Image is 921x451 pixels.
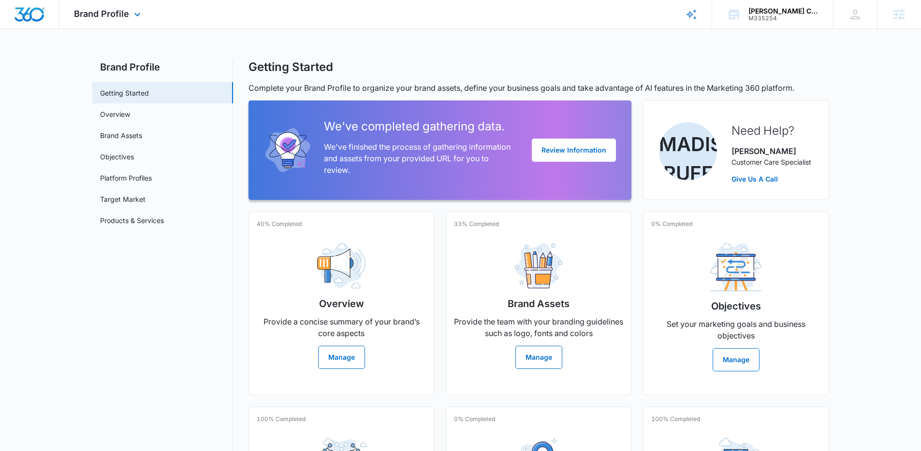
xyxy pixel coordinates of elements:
span: Brand Profile [74,9,129,19]
img: Madison Ruff [659,122,717,180]
a: 33% CompletedBrand AssetsProvide the team with your branding guidelines such as logo, fonts and c... [446,211,631,395]
h2: We've completed gathering data. [324,118,516,135]
a: Objectives [100,152,134,162]
h1: Getting Started [249,60,333,74]
a: 40% CompletedOverviewProvide a concise summary of your brand’s core aspectsManage [249,211,434,395]
p: 33% Completed [454,220,499,228]
h2: Brand Profile [92,60,233,74]
div: account name [748,7,819,15]
a: Getting Started [100,88,149,98]
button: Manage [515,346,562,369]
h2: Objectives [711,299,761,313]
p: 40% Completed [257,220,302,228]
a: 0% CompletedObjectivesSet your marketing goals and business objectivesManage [643,211,829,395]
h2: Need Help? [731,122,811,140]
p: Provide a concise summary of your brand’s core aspects [257,316,426,339]
p: 0% Completed [651,220,692,228]
p: [PERSON_NAME] [731,145,811,157]
p: Set your marketing goals and business objectives [651,318,820,341]
a: Overview [100,109,130,119]
p: Customer Care Specialist [731,157,811,167]
div: account id [748,15,819,22]
h2: Overview [319,296,364,311]
a: Platform Profiles [100,173,152,183]
a: Give Us A Call [731,174,811,184]
a: Target Market [100,194,146,204]
p: 100% Completed [651,415,700,423]
a: Products & Services [100,215,164,225]
p: Complete your Brand Profile to organize your brand assets, define your business goals and take ad... [249,82,829,94]
p: Provide the team with your branding guidelines such as logo, fonts and colors [454,316,623,339]
p: We've finished the process of gathering information and assets from your provided URL for you to ... [324,141,516,176]
button: Review Information [532,139,616,162]
h2: Brand Assets [508,296,570,311]
a: Brand Assets [100,130,142,141]
p: 100% Completed [257,415,306,423]
button: Manage [318,346,365,369]
button: Manage [713,348,760,371]
p: 0% Completed [454,415,495,423]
